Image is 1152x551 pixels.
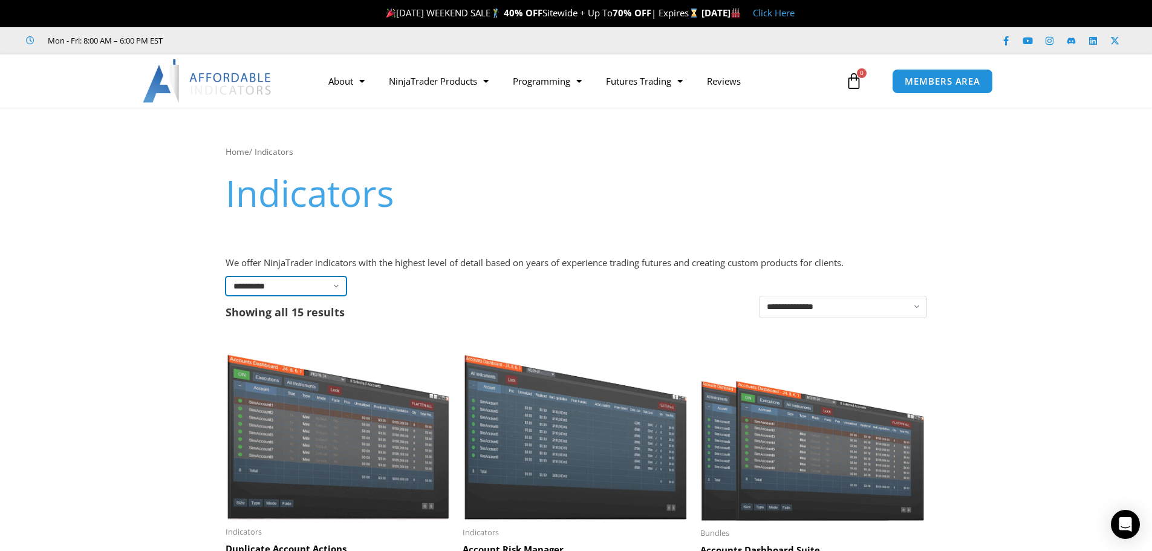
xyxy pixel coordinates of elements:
[700,341,926,520] img: Accounts Dashboard Suite
[226,144,927,160] nav: Breadcrumb
[1111,510,1140,539] div: Open Intercom Messenger
[226,168,927,218] h1: Indicators
[689,8,698,18] img: ⌛
[463,527,688,538] span: Indicators
[316,67,377,95] a: About
[226,146,249,157] a: Home
[501,67,594,95] a: Programming
[731,8,740,18] img: 🏭
[45,33,163,48] span: Mon - Fri: 8:00 AM – 6:00 PM EST
[383,7,701,19] span: [DATE] WEEKEND SALE Sitewide + Up To | Expires
[491,8,500,18] img: 🏌️‍♂️
[594,67,695,95] a: Futures Trading
[143,59,273,103] img: LogoAI | Affordable Indicators – NinjaTrader
[759,296,927,318] select: Shop order
[226,527,451,537] span: Indicators
[316,67,842,95] nav: Menu
[700,528,926,538] span: Bundles
[857,68,867,78] span: 0
[226,307,345,318] p: Showing all 15 results
[226,341,451,520] img: Duplicate Account Actions
[463,341,688,520] img: Account Risk Manager
[377,67,501,95] a: NinjaTrader Products
[753,7,795,19] a: Click Here
[386,8,395,18] img: 🎉
[226,255,927,272] p: We offer NinjaTrader indicators with the highest level of detail based on years of experience tra...
[504,7,542,19] strong: 40% OFF
[695,67,753,95] a: Reviews
[827,64,880,99] a: 0
[701,7,741,19] strong: [DATE]
[613,7,651,19] strong: 70% OFF
[905,77,980,86] span: MEMBERS AREA
[180,34,361,47] iframe: Customer reviews powered by Trustpilot
[892,69,993,94] a: MEMBERS AREA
